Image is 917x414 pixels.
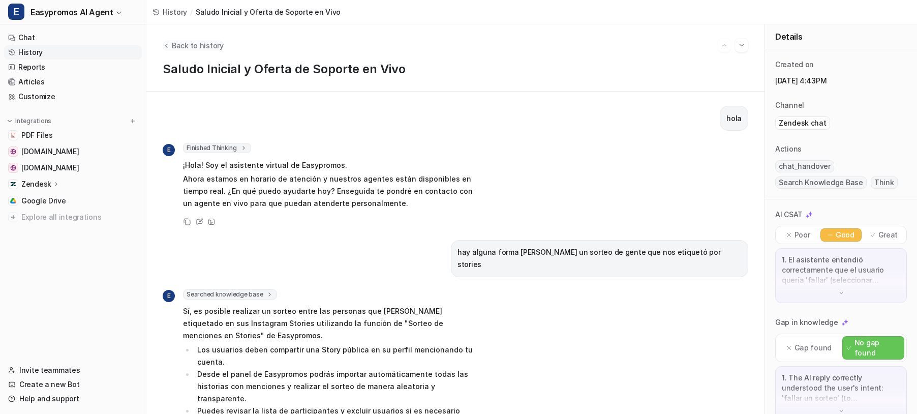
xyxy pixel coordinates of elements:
[782,255,900,285] p: 1. El asistente entendió correctamente que el usuario quería 'fallar' (seleccionar ganadores de) ...
[190,7,193,17] span: /
[871,176,898,189] span: Think
[726,112,742,125] p: hola
[10,198,16,204] img: Google Drive
[183,305,480,342] p: Sí, es posible realizar un sorteo entre las personas que [PERSON_NAME] etiquetado en sus Instagra...
[21,146,79,157] span: [DOMAIN_NAME]
[10,149,16,155] img: www.easypromosapp.com
[457,246,742,271] p: hay alguna forma [PERSON_NAME] un sorteo de gente que nos etiquetó por stories
[878,230,898,240] p: Great
[21,209,138,225] span: Explore all integrations
[779,118,827,128] p: Zendesk chat
[21,179,51,189] p: Zendesk
[854,338,900,358] p: No gap found
[183,173,480,210] p: Ahora estamos en horario de atención y nuestros agentes están disponibles en tiempo real. ¿En qué...
[21,130,52,140] span: PDF Files
[836,230,854,240] p: Good
[4,31,142,45] a: Chat
[183,159,480,171] p: ¡Hola! Soy el asistente virtual de Easypromos.
[738,41,745,50] img: Next session
[775,210,803,220] p: AI CSAT
[10,181,16,187] img: Zendesk
[838,289,845,297] img: down-arrow
[163,40,224,51] button: Back to history
[794,343,832,353] p: Gap found
[775,76,907,86] p: [DATE] 4:43PM
[183,143,251,153] span: Finished Thinking
[10,165,16,171] img: easypromos-apiref.redoc.ly
[4,60,142,74] a: Reports
[21,196,66,206] span: Google Drive
[194,368,480,405] li: Desde el panel de Easypromos podrás importar automáticamente todas las historias con menciones y ...
[4,75,142,89] a: Articles
[4,144,142,159] a: www.easypromosapp.com[DOMAIN_NAME]
[152,7,187,17] a: History
[775,144,802,154] p: Actions
[4,363,142,377] a: Invite teammates
[775,60,814,70] p: Created on
[194,344,480,368] li: Los usuarios deben compartir una Story pública en su perfil mencionando tu cuenta.
[794,230,810,240] p: Poor
[4,116,54,126] button: Integrations
[765,24,917,49] div: Details
[775,176,867,189] span: Search Knowledge Base
[6,117,13,125] img: expand menu
[775,317,838,328] p: Gap in knowledge
[4,377,142,392] a: Create a new Bot
[4,128,142,142] a: PDF FilesPDF Files
[775,100,804,110] p: Channel
[4,90,142,104] a: Customize
[775,160,834,172] span: chat_handover
[8,212,18,222] img: explore all integrations
[4,161,142,175] a: easypromos-apiref.redoc.ly[DOMAIN_NAME]
[183,289,277,300] span: Searched knowledge base
[721,41,728,50] img: Previous session
[4,392,142,406] a: Help and support
[4,194,142,208] a: Google DriveGoogle Drive
[10,132,16,138] img: PDF Files
[196,7,341,17] span: Saludo Inicial y Oferta de Soporte en Vivo
[8,4,24,20] span: E
[30,5,113,19] span: Easypromos AI Agent
[21,163,79,173] span: [DOMAIN_NAME]
[4,210,142,224] a: Explore all integrations
[735,39,748,52] button: Go to next session
[782,373,900,403] p: 1. The AI reply correctly understood the user's intent: 'fallar un sorteo' (to finalize/assign wi...
[172,40,224,51] span: Back to history
[718,39,731,52] button: Go to previous session
[163,144,175,156] span: E
[129,117,136,125] img: menu_add.svg
[163,62,748,77] h1: Saludo Inicial y Oferta de Soporte en Vivo
[163,290,175,302] span: E
[15,117,51,125] p: Integrations
[163,7,187,17] span: History
[4,45,142,60] a: History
